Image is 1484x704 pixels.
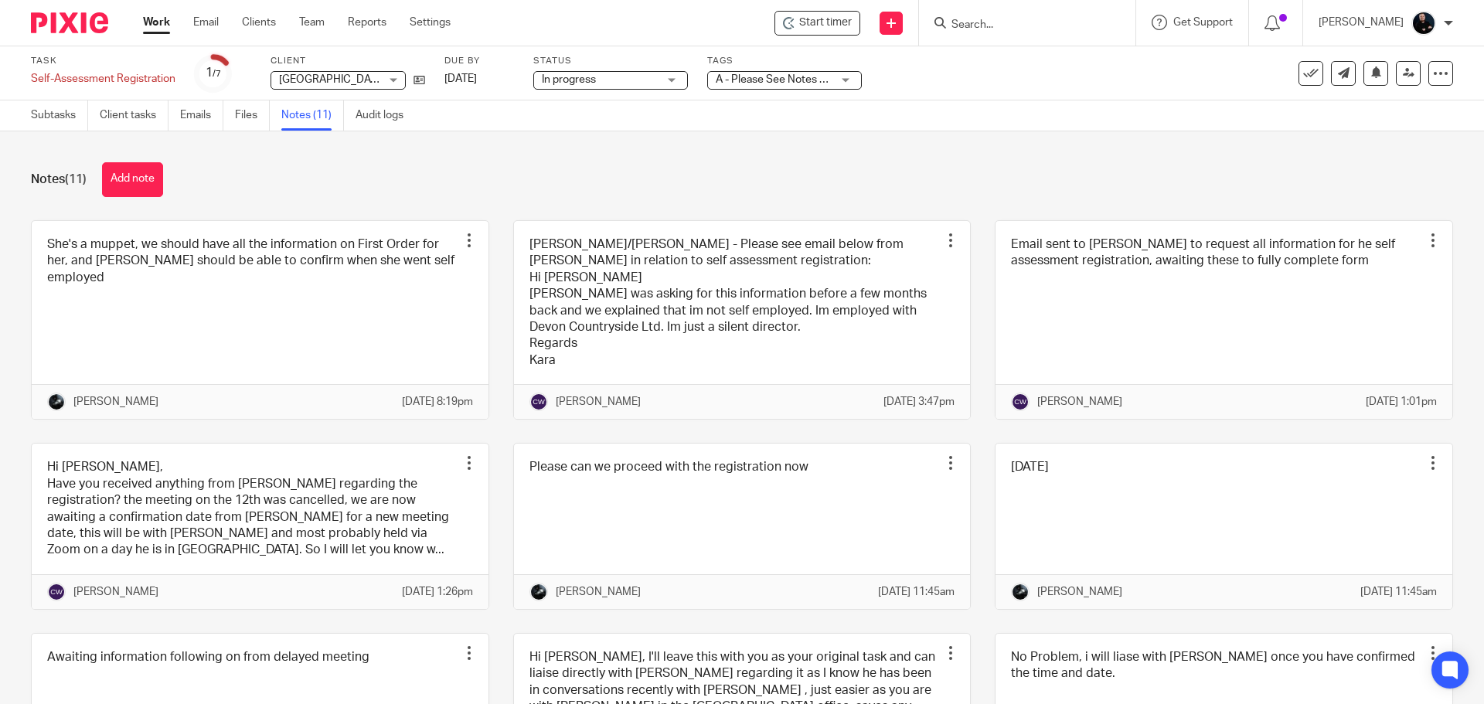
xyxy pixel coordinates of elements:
p: [PERSON_NAME] [556,394,641,410]
p: [DATE] 11:45am [1360,584,1437,600]
p: [DATE] 1:01pm [1366,394,1437,410]
span: [DATE] [444,73,477,84]
img: svg%3E [529,393,548,411]
div: 1 [206,64,221,82]
input: Search [950,19,1089,32]
span: Start timer [799,15,852,31]
a: Reports [348,15,386,30]
div: Self-Assessment Registration [31,71,175,87]
img: 1000002122.jpg [1011,583,1030,601]
a: Clients [242,15,276,30]
a: Notes (11) [281,100,344,131]
span: [GEOGRAPHIC_DATA] [279,74,386,85]
img: Headshots%20accounting4everything_Poppy%20Jakes%20Photography-2203.jpg [1411,11,1436,36]
img: 1000002122.jpg [47,393,66,411]
span: In progress [542,74,596,85]
a: Audit logs [356,100,415,131]
a: Team [299,15,325,30]
a: Files [235,100,270,131]
a: Work [143,15,170,30]
p: [DATE] 11:45am [878,584,955,600]
p: [DATE] 3:47pm [883,394,955,410]
span: (11) [65,173,87,185]
a: Settings [410,15,451,30]
h1: Notes [31,172,87,188]
label: Tags [707,55,862,67]
label: Status [533,55,688,67]
a: Email [193,15,219,30]
p: [PERSON_NAME] [556,584,641,600]
div: Devon Countryside Gardens - Self-Assessment Registration [774,11,860,36]
img: 1000002122.jpg [529,583,548,601]
img: svg%3E [1011,393,1030,411]
small: /7 [213,70,221,78]
p: [PERSON_NAME] [73,584,158,600]
p: [PERSON_NAME] [1319,15,1404,30]
p: [DATE] 8:19pm [402,394,473,410]
a: Client tasks [100,100,168,131]
span: A - Please See Notes + 1 [716,74,834,85]
img: Pixie [31,12,108,33]
p: [PERSON_NAME] [1037,584,1122,600]
span: Get Support [1173,17,1233,28]
img: svg%3E [47,583,66,601]
p: [PERSON_NAME] [73,394,158,410]
p: [PERSON_NAME] [1037,394,1122,410]
label: Task [31,55,175,67]
a: Subtasks [31,100,88,131]
label: Due by [444,55,514,67]
a: Emails [180,100,223,131]
p: [DATE] 1:26pm [402,584,473,600]
label: Client [271,55,425,67]
button: Add note [102,162,163,197]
